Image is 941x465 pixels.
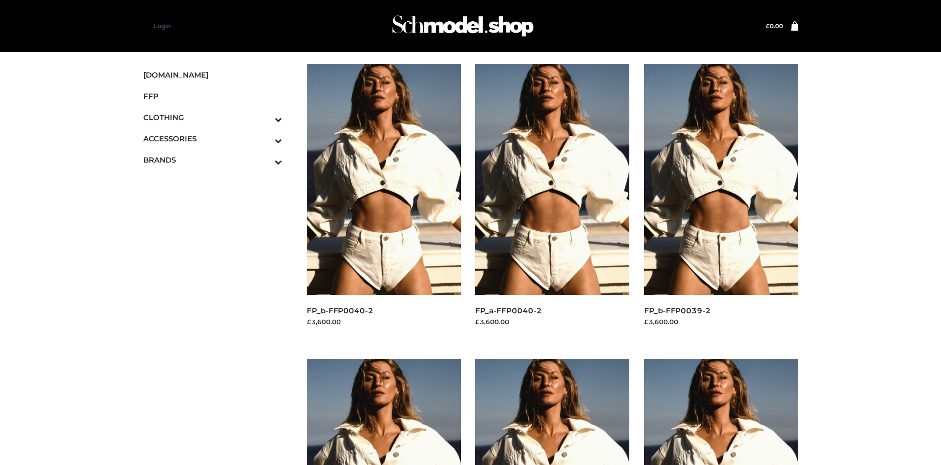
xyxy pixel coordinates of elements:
[143,107,283,128] a: CLOTHINGToggle Submenu
[475,306,541,315] a: FP_a-FFP0040-2
[247,107,282,128] button: Toggle Submenu
[247,149,282,170] button: Toggle Submenu
[644,306,711,315] a: FP_b-FFP0039-2
[143,64,283,85] a: [DOMAIN_NAME]
[143,133,283,144] span: ACCESSORIES
[143,154,283,166] span: BRANDS
[766,22,783,30] bdi: 0.00
[143,149,283,170] a: BRANDSToggle Submenu
[143,69,283,81] span: [DOMAIN_NAME]
[475,317,629,327] div: £3,600.00
[143,85,283,107] a: FFP
[307,317,461,327] div: £3,600.00
[766,22,783,30] a: £0.00
[389,6,537,45] img: Schmodel Admin 964
[143,90,283,102] span: FFP
[143,112,283,123] span: CLOTHING
[307,306,373,315] a: FP_b-FFP0040-2
[644,317,798,327] div: £3,600.00
[247,128,282,149] button: Toggle Submenu
[154,22,171,30] a: Login
[143,128,283,149] a: ACCESSORIESToggle Submenu
[766,22,770,30] span: £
